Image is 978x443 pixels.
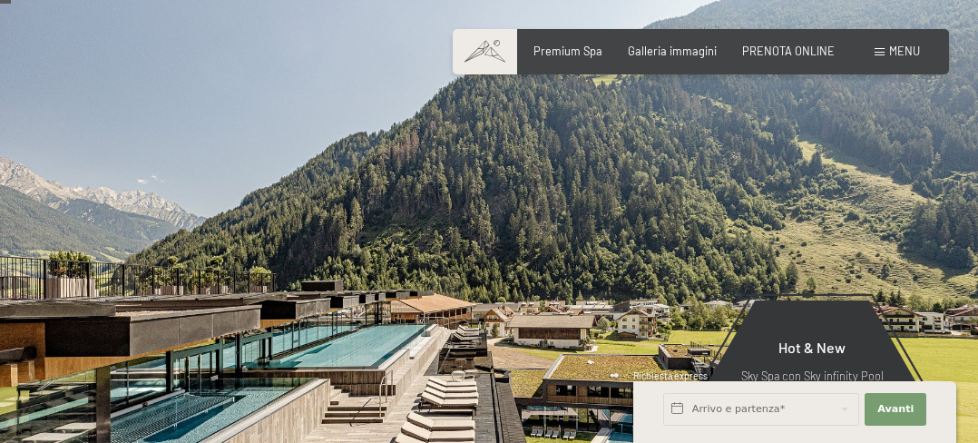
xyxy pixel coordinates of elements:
a: Premium Spa [533,44,602,58]
span: Richiesta express [633,370,708,381]
a: Galleria immagini [628,44,717,58]
span: Hot & New [778,339,846,356]
a: PRENOTA ONLINE [742,44,835,58]
button: Avanti [865,393,926,426]
span: Menu [889,44,920,58]
span: Avanti [877,402,914,417]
